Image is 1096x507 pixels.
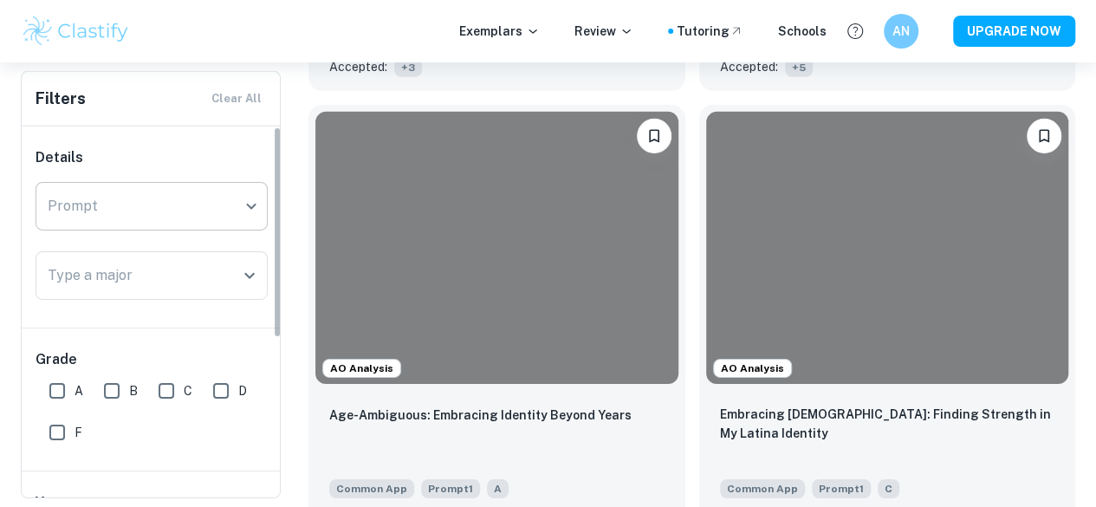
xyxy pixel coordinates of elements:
[21,14,131,49] img: Clastify logo
[884,14,918,49] button: AN
[574,22,633,41] p: Review
[637,119,671,153] button: Bookmark
[840,16,870,46] button: Help and Feedback
[75,381,83,400] span: A
[323,361,400,376] span: AO Analysis
[237,263,262,288] button: Open
[36,349,268,370] h6: Grade
[421,479,480,498] span: Prompt 1
[677,22,743,41] a: Tutoring
[36,87,86,111] h6: Filters
[75,423,82,442] span: F
[720,57,778,76] p: Accepted:
[329,406,632,425] p: Age-Ambiguous: Embracing Identity Beyond Years
[487,479,509,498] span: A
[720,405,1055,443] p: Embracing Santería: Finding Strength in My Latina Identity
[714,361,791,376] span: AO Analysis
[778,22,827,41] a: Schools
[184,381,192,400] span: C
[394,58,422,77] span: + 3
[1027,119,1061,153] button: Bookmark
[720,479,805,498] span: Common App
[892,22,911,41] h6: AN
[785,58,813,77] span: + 5
[812,479,871,498] span: Prompt 1
[329,57,387,76] p: Accepted:
[129,381,138,400] span: B
[953,16,1075,47] button: UPGRADE NOW
[878,479,899,498] span: C
[329,479,414,498] span: Common App
[459,22,540,41] p: Exemplars
[36,147,268,168] h6: Details
[238,381,247,400] span: D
